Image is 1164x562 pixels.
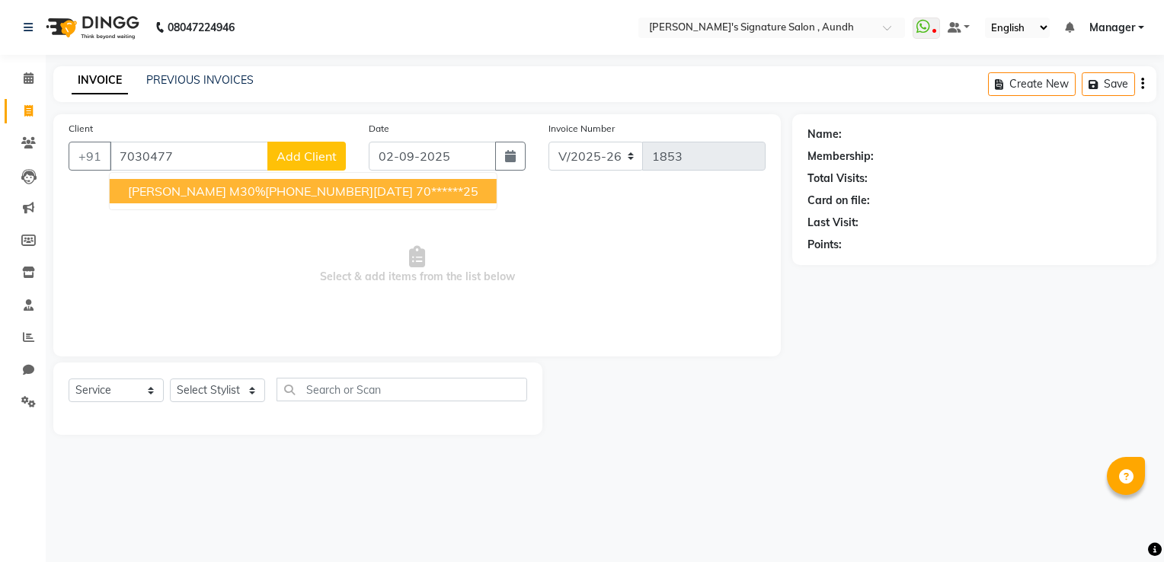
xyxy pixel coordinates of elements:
button: +91 [69,142,111,171]
span: Select & add items from the list below [69,189,766,341]
b: 08047224946 [168,6,235,49]
div: Name: [807,126,842,142]
button: Add Client [267,142,346,171]
span: [PERSON_NAME] M30%[PHONE_NUMBER][DATE] [128,184,413,199]
div: Points: [807,237,842,253]
img: logo [39,6,143,49]
div: Membership: [807,148,874,164]
a: INVOICE [72,67,128,94]
label: Invoice Number [548,122,615,136]
div: Card on file: [807,193,870,209]
a: PREVIOUS INVOICES [146,73,254,87]
div: Total Visits: [807,171,868,187]
label: Date [369,122,389,136]
input: Search or Scan [277,378,527,401]
span: Add Client [277,148,337,164]
button: Save [1082,72,1135,96]
input: Search by Name/Mobile/Email/Code [110,142,268,171]
span: Manager [1089,20,1135,36]
button: Create New [988,72,1076,96]
div: Last Visit: [807,215,859,231]
iframe: chat widget [1100,501,1149,547]
label: Client [69,122,93,136]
